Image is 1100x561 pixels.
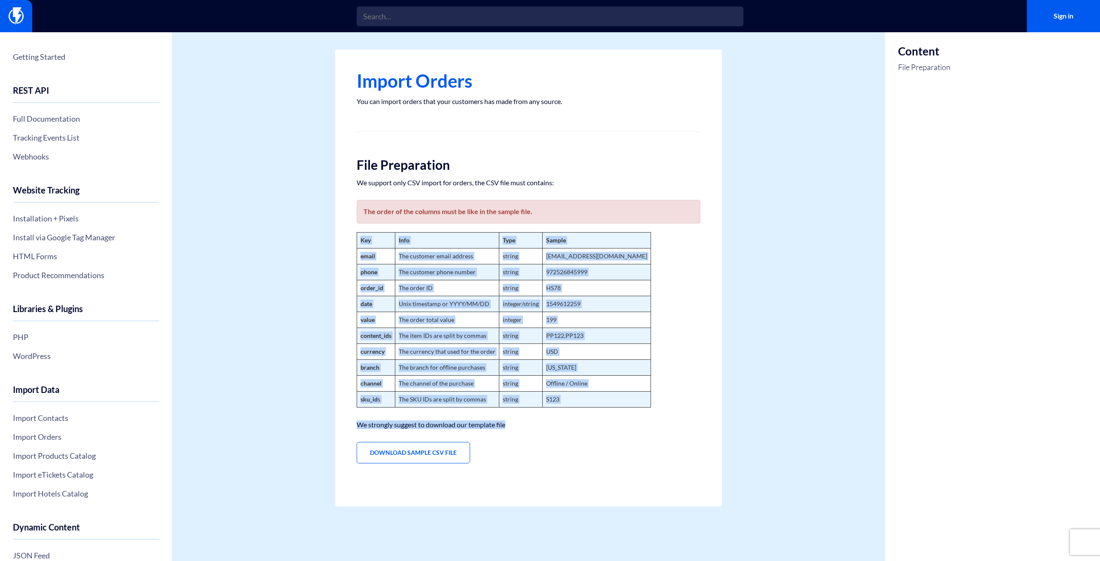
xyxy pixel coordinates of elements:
[361,348,385,355] strong: currency
[357,71,700,91] h1: Import Orders
[898,62,950,73] a: File Preparation
[357,6,743,26] input: Search...
[395,344,499,360] td: The currency that used for the order
[543,280,651,296] td: HS78
[395,264,499,280] td: The customer phone number
[543,296,651,312] td: 1549612259
[395,312,499,328] td: The order total value
[13,111,159,126] a: Full Documentation
[13,230,159,245] a: Install via Google Tag Manager
[357,178,700,187] p: We support only CSV import for orders, the CSV file must contains:
[499,360,543,376] td: string
[13,522,159,540] h4: Dynamic Content
[361,316,375,323] strong: value
[13,429,159,444] a: Import Orders
[361,364,379,371] strong: branch
[13,268,159,282] a: Product Recommendations
[13,385,159,402] h4: Import Data
[499,344,543,360] td: string
[361,284,383,291] strong: order_id
[543,248,651,264] td: [EMAIL_ADDRESS][DOMAIN_NAME]
[13,411,159,425] a: Import Contacts
[395,280,499,296] td: The order ID
[395,296,499,312] td: Unix timestamp or YYYY/MM/DD
[361,252,375,260] strong: email
[543,328,651,344] td: PP122,PP123
[395,392,499,408] td: The SKU IDs are split by commas
[357,97,700,106] p: You can import orders that your customers has made from any source.
[543,360,651,376] td: [US_STATE]
[13,486,159,501] a: Import Hotels Catalog
[399,236,409,244] strong: Info
[543,264,651,280] td: 972526845999
[543,312,651,328] td: 199
[395,376,499,392] td: The channel of the purchase
[361,332,391,339] strong: content_ids
[357,442,470,463] a: Download Sample CSV File
[499,376,543,392] td: string
[364,207,532,215] b: The order of the columns must be like in the sample file.
[13,86,159,103] h4: REST API
[361,395,378,403] strong: sku_id
[546,236,566,244] strong: Sample
[13,330,159,344] a: PHP
[543,376,651,392] td: Offline / Online
[13,211,159,226] a: Installation + Pixels
[13,304,159,321] h4: Libraries & Plugins
[499,328,543,344] td: string
[361,300,372,307] strong: date
[395,360,499,376] td: The branch for offline purchases
[361,268,377,276] strong: phone
[499,280,543,296] td: string
[395,248,499,264] td: The customer email address
[898,45,950,58] h3: Content
[13,249,159,264] a: HTML Forms
[499,296,543,312] td: integer/string
[13,130,159,145] a: Tracking Events List
[357,420,700,429] p: We strongly suggest to download our template file
[499,312,543,328] td: integer
[13,149,159,164] a: Webhooks
[503,236,515,244] strong: Type
[13,467,159,482] a: Import eTickets Catalog
[543,344,651,360] td: USD
[13,49,159,64] a: Getting Started
[13,185,159,202] h4: Website Tracking
[499,392,543,408] td: string
[543,392,651,408] td: S123
[357,392,395,408] td: s
[499,248,543,264] td: string
[361,236,371,244] strong: Key
[13,448,159,463] a: Import Products Catalog
[357,158,700,172] h2: File Preparation
[395,328,499,344] td: The item IDs are split by commas
[13,349,159,363] a: WordPress
[499,264,543,280] td: string
[361,380,382,387] strong: channel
